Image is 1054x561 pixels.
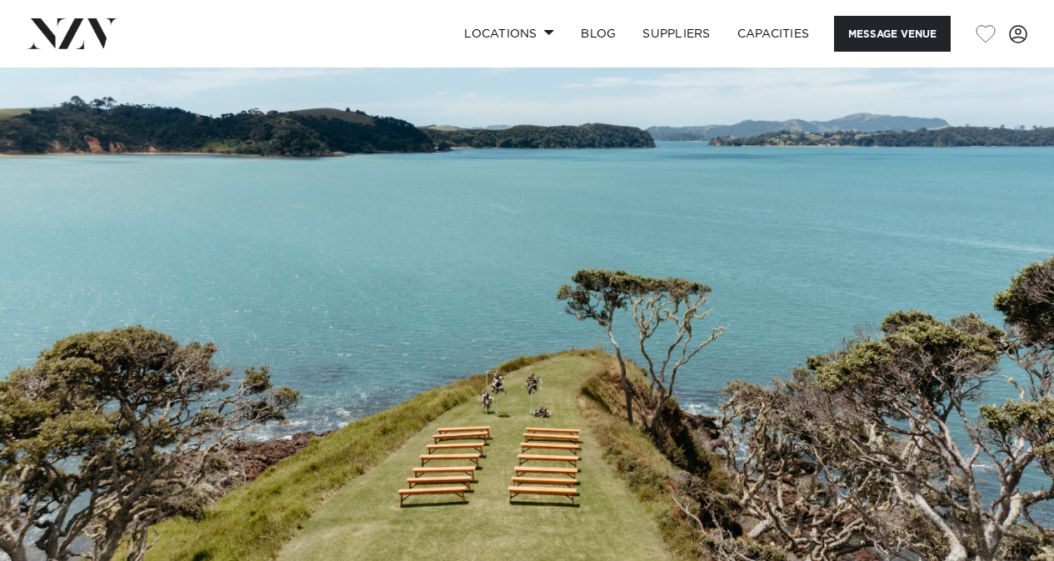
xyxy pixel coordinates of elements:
button: Message Venue [834,16,951,52]
a: BLOG [567,16,629,52]
img: nzv-logo.png [27,18,117,48]
a: Capacities [724,16,823,52]
a: Locations [451,16,567,52]
a: SUPPLIERS [629,16,723,52]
